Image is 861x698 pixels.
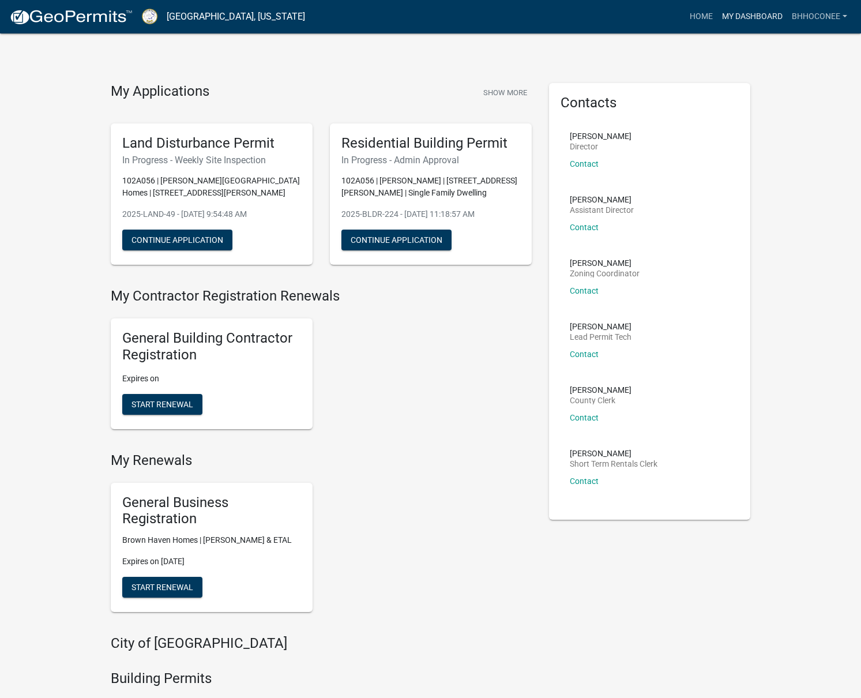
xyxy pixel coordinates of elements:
[341,230,452,250] button: Continue Application
[122,155,301,166] h6: In Progress - Weekly Site Inspection
[122,534,301,546] p: Brown Haven Homes | [PERSON_NAME] & ETAL
[341,175,520,199] p: 102A056 | [PERSON_NAME] | [STREET_ADDRESS][PERSON_NAME] | Single Family Dwelling
[570,350,599,359] a: Contact
[341,155,520,166] h6: In Progress - Admin Approval
[142,9,157,24] img: Putnam County, Georgia
[131,399,193,408] span: Start Renewal
[570,396,631,404] p: County Clerk
[570,159,599,168] a: Contact
[122,577,202,598] button: Start Renewal
[111,452,532,621] wm-registration-list-section: My Renewals
[570,206,634,214] p: Assistant Director
[122,135,301,152] h5: Land Disturbance Permit
[570,413,599,422] a: Contact
[717,6,787,28] a: My Dashboard
[570,132,631,140] p: [PERSON_NAME]
[122,330,301,363] h5: General Building Contractor Registration
[570,449,657,457] p: [PERSON_NAME]
[570,269,640,277] p: Zoning Coordinator
[570,142,631,151] p: Director
[122,556,301,568] p: Expires on [DATE]
[111,83,209,100] h4: My Applications
[570,259,640,267] p: [PERSON_NAME]
[341,135,520,152] h5: Residential Building Permit
[479,83,532,102] button: Show More
[341,208,520,220] p: 2025-BLDR-224 - [DATE] 11:18:57 AM
[787,6,852,28] a: BHHOconee
[122,208,301,220] p: 2025-LAND-49 - [DATE] 9:54:48 AM
[570,223,599,232] a: Contact
[111,670,532,687] h4: Building Permits
[570,322,631,331] p: [PERSON_NAME]
[111,288,532,305] h4: My Contractor Registration Renewals
[167,7,305,27] a: [GEOGRAPHIC_DATA], [US_STATE]
[570,286,599,295] a: Contact
[685,6,717,28] a: Home
[111,452,532,469] h4: My Renewals
[570,333,631,341] p: Lead Permit Tech
[122,230,232,250] button: Continue Application
[561,95,739,111] h5: Contacts
[570,196,634,204] p: [PERSON_NAME]
[570,460,657,468] p: Short Term Rentals Clerk
[122,494,301,528] h5: General Business Registration
[122,373,301,385] p: Expires on
[122,175,301,199] p: 102A056 | [PERSON_NAME][GEOGRAPHIC_DATA] Homes | [STREET_ADDRESS][PERSON_NAME]
[111,288,532,438] wm-registration-list-section: My Contractor Registration Renewals
[131,583,193,592] span: Start Renewal
[111,635,532,652] h4: City of [GEOGRAPHIC_DATA]
[122,394,202,415] button: Start Renewal
[570,476,599,486] a: Contact
[570,386,631,394] p: [PERSON_NAME]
